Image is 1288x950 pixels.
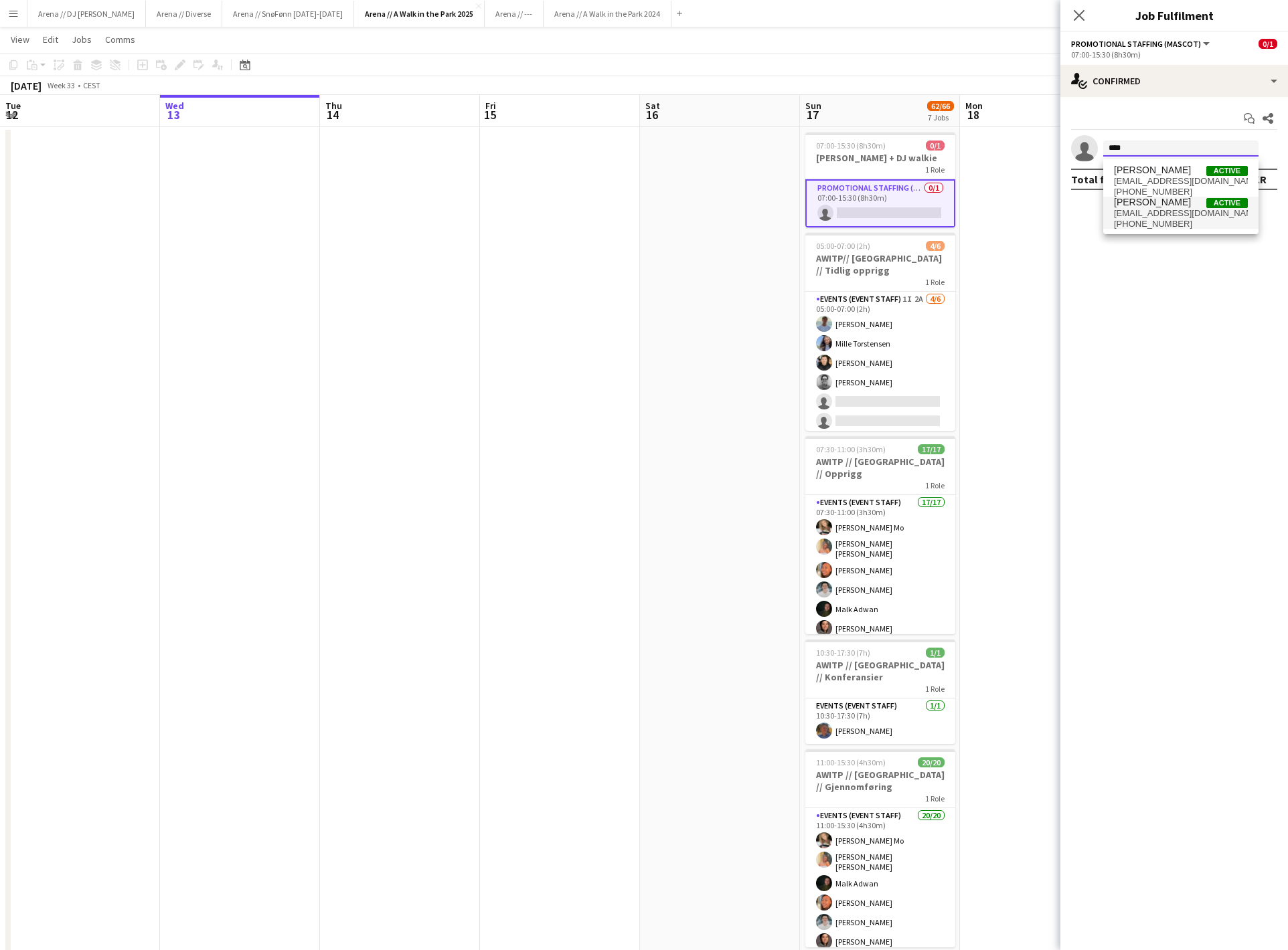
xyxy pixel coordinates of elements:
span: 1 Role [925,684,945,694]
app-card-role: Events (Event Staff)17/1707:30-11:00 (3h30m)[PERSON_NAME] Mo[PERSON_NAME] [PERSON_NAME][PERSON_NA... [805,495,955,863]
span: Kian McKenna [1114,197,1191,208]
a: Comms [100,31,141,48]
app-card-role: Promotional Staffing (Mascot)0/107:00-15:30 (8h30m) [805,179,955,227]
button: Arena // Diverse [146,1,222,27]
div: 07:00-15:30 (8h30m) [1071,50,1277,60]
button: Arena // --- [485,1,544,27]
span: Kian Heggernes [1114,165,1191,176]
button: Arena // A Walk in the Park 2025 [354,1,485,27]
h3: AWITP // [GEOGRAPHIC_DATA] // Opprigg [805,456,955,480]
app-card-role: Events (Event Staff)1/110:30-17:30 (7h)[PERSON_NAME] [805,698,955,744]
span: 1/1 [926,648,945,658]
span: 10:30-17:30 (7h) [816,648,870,658]
span: 1 Role [925,165,945,175]
app-card-role: Events (Event Staff)1I2A4/605:00-07:00 (2h)[PERSON_NAME]Mille Torstensen[PERSON_NAME][PERSON_NAME] [805,292,955,434]
button: Promotional Staffing (Mascot) [1071,39,1212,49]
span: 20/20 [918,757,945,767]
span: Active [1206,166,1248,176]
a: Edit [37,31,64,48]
button: Arena // A Walk in the Park 2024 [544,1,671,27]
a: View [5,31,35,48]
span: 13 [163,107,184,122]
span: Edit [43,33,58,45]
span: 17 [803,107,821,122]
span: 1 Role [925,480,945,490]
span: Mon [965,100,983,112]
span: View [11,33,29,45]
span: 16 [643,107,660,122]
span: 4/6 [926,241,945,251]
h3: [PERSON_NAME] + DJ walkie [805,152,955,164]
span: 14 [323,107,342,122]
span: Tue [5,100,21,112]
span: Jobs [72,33,92,45]
span: +4792316469 [1114,219,1248,229]
button: Arena // DJ [PERSON_NAME] [27,1,146,27]
div: CEST [83,80,100,90]
app-job-card: 05:00-07:00 (2h)4/6AWITP// [GEOGRAPHIC_DATA] // Tidlig opprigg1 RoleEvents (Event Staff)1I2A4/605... [805,233,955,431]
app-job-card: 07:30-11:00 (3h30m)17/17AWITP // [GEOGRAPHIC_DATA] // Opprigg1 RoleEvents (Event Staff)17/1707:30... [805,436,955,634]
h3: AWITP // [GEOGRAPHIC_DATA] // Konferansier [805,659,955,683]
a: Jobs [66,31,97,48]
span: 07:30-11:00 (3h30m) [816,444,886,454]
app-job-card: 10:30-17:30 (7h)1/1AWITP // [GEOGRAPHIC_DATA] // Konferansier1 RoleEvents (Event Staff)1/110:30-1... [805,640,955,744]
span: Promotional Staffing (Mascot) [1071,39,1201,49]
span: 15 [483,107,496,122]
span: Sun [805,100,821,112]
span: Fri [485,100,496,112]
div: 7 Jobs [928,112,953,122]
span: Week 33 [44,80,78,90]
span: Active [1206,198,1248,208]
app-job-card: 07:00-15:30 (8h30m)0/1[PERSON_NAME] + DJ walkie1 RolePromotional Staffing (Mascot)0/107:00-15:30 ... [805,132,955,227]
span: 0/1 [926,140,945,151]
span: 17/17 [918,444,945,454]
span: 62/66 [927,101,954,111]
span: kianmmckenna@gmail.com [1114,208,1248,219]
h3: AWITP// [GEOGRAPHIC_DATA] // Tidlig opprigg [805,252,955,276]
div: [DATE] [11,79,42,92]
span: Sat [645,100,660,112]
span: 11:00-15:30 (4h30m) [816,757,886,767]
span: 0/1 [1259,39,1277,49]
app-job-card: 11:00-15:30 (4h30m)20/20AWITP // [GEOGRAPHIC_DATA] // Gjennomføring1 RoleEvents (Event Staff)20/2... [805,749,955,947]
span: Wed [165,100,184,112]
h3: AWITP // [GEOGRAPHIC_DATA] // Gjennomføring [805,769,955,793]
span: Thu [325,100,342,112]
span: 05:00-07:00 (2h) [816,241,870,251]
span: 12 [3,107,21,122]
span: 1 Role [925,277,945,287]
span: 1 Role [925,793,945,803]
span: 07:00-15:30 (8h30m) [816,140,886,151]
div: Total fee [1071,173,1117,186]
span: Comms [105,33,135,45]
button: Arena // SnøFønn [DATE]-[DATE] [222,1,354,27]
h3: Job Fulfilment [1060,7,1288,24]
span: 18 [963,107,983,122]
span: +4740072992 [1114,187,1248,197]
span: kialhegg@gmail.com [1114,176,1248,187]
div: Confirmed [1060,65,1288,97]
